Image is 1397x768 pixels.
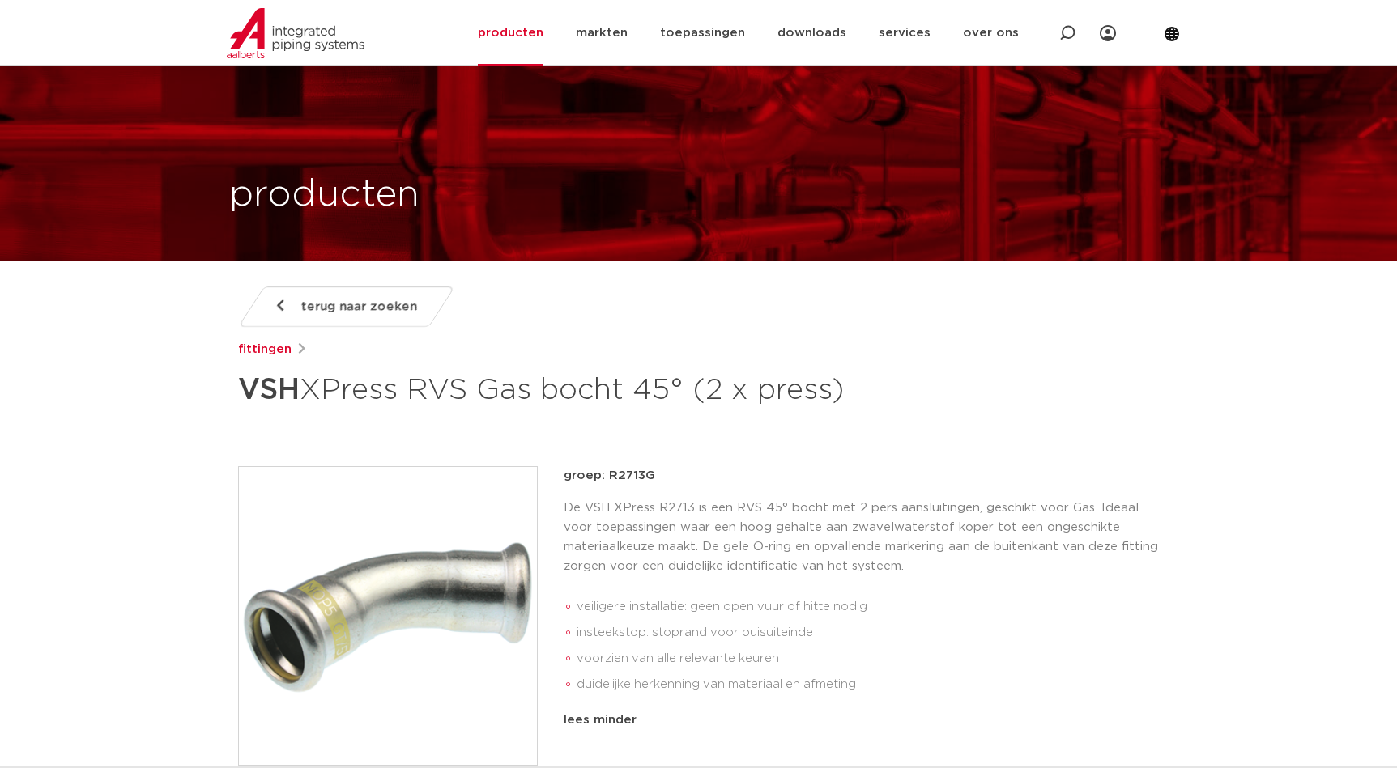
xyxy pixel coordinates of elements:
[577,672,1160,698] li: duidelijke herkenning van materiaal en afmeting
[577,620,1160,646] li: insteekstop: stoprand voor buisuiteinde
[564,466,1160,486] p: groep: R2713G
[238,376,300,405] strong: VSH
[239,467,537,765] img: Product Image for VSH XPress RVS Gas bocht 45° (2 x press)
[564,711,1160,730] div: lees minder
[238,340,292,359] a: fittingen
[238,366,846,414] h1: XPress RVS Gas bocht 45° (2 x press)
[301,294,417,320] span: terug naar zoeken
[564,499,1160,576] p: De VSH XPress R2713 is een RVS 45° bocht met 2 pers aansluitingen, geschikt voor Gas. Ideaal voor...
[577,594,1160,620] li: veiligere installatie: geen open vuur of hitte nodig
[229,169,420,221] h1: producten
[577,646,1160,672] li: voorzien van alle relevante keuren
[237,286,454,327] a: terug naar zoeken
